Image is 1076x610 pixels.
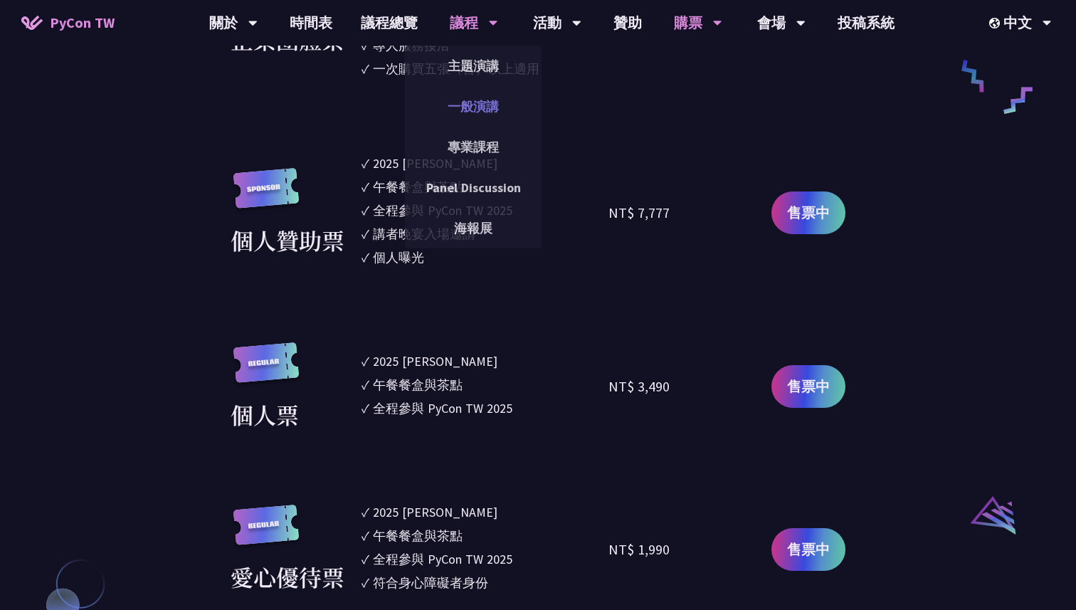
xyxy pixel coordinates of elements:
div: 2025 [PERSON_NAME] [373,352,497,371]
div: 全程參與 PyCon TW 2025 [373,201,512,220]
div: 2025 [PERSON_NAME] [373,503,497,522]
div: 午餐餐盒與茶點 [373,375,463,394]
img: regular.8f272d9.svg [231,342,302,397]
span: 售票中 [787,376,830,397]
img: regular.8f272d9.svg [231,505,302,559]
div: 全程參與 PyCon TW 2025 [373,399,512,418]
a: 一般演講 [405,90,542,123]
div: 個人票 [231,397,299,431]
li: ✓ [362,352,608,371]
li: ✓ [362,224,608,243]
li: ✓ [362,375,608,394]
div: 一次購買五張（含）以上適用 [373,59,539,78]
span: 售票中 [787,202,830,224]
a: 專業課程 [405,130,542,164]
a: 售票中 [771,365,845,408]
li: ✓ [362,177,608,196]
span: PyCon TW [50,12,115,33]
li: ✓ [362,154,608,173]
a: 售票中 [771,528,845,571]
li: ✓ [362,503,608,522]
img: Home icon of PyCon TW 2025 [21,16,43,30]
div: 個人贊助票 [231,223,344,257]
img: Locale Icon [989,18,1003,28]
div: 符合身心障礙者身份 [373,573,488,592]
li: ✓ [362,59,608,78]
div: 午餐餐盒與茶點 [373,177,463,196]
span: 售票中 [787,539,830,560]
a: Panel Discussion [405,171,542,204]
div: 愛心優待票 [231,559,344,594]
div: 2025 [PERSON_NAME] [373,154,497,173]
div: NT$ 1,990 [608,539,670,560]
li: ✓ [362,549,608,569]
a: PyCon TW [7,5,129,41]
a: 主題演講 [405,49,542,83]
img: sponsor.43e6a3a.svg [231,168,302,223]
li: ✓ [362,573,608,592]
li: ✓ [362,526,608,545]
li: ✓ [362,201,608,220]
div: NT$ 7,777 [608,202,670,224]
a: 售票中 [771,191,845,234]
div: 全程參與 PyCon TW 2025 [373,549,512,569]
div: NT$ 3,490 [608,376,670,397]
li: ✓ [362,399,608,418]
div: 午餐餐盒與茶點 [373,526,463,545]
li: ✓ [362,248,608,267]
div: 個人曝光 [373,248,424,267]
div: 講者晚宴入場邀請 [373,224,475,243]
a: 海報展 [405,211,542,245]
